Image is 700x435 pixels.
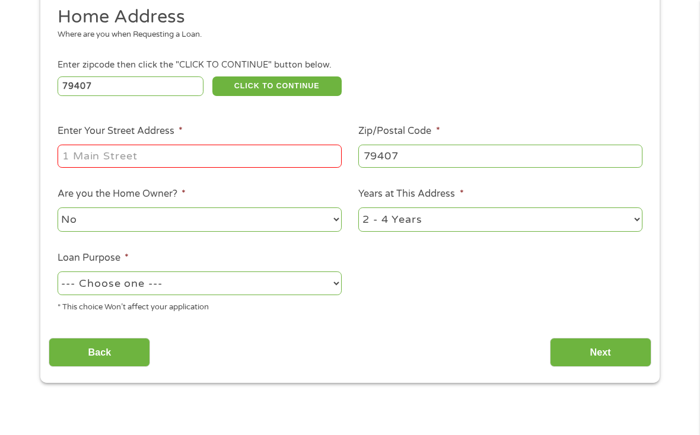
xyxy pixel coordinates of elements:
label: Years at This Address [358,188,463,200]
div: Where are you when Requesting a Loan. [58,29,634,41]
label: Enter Your Street Address [58,125,183,137]
input: Back [49,338,150,367]
input: Enter Zipcode (e.g 01510) [58,76,204,97]
input: 1 Main Street [58,145,342,167]
div: Enter zipcode then click the "CLICK TO CONTINUE" button below. [58,59,642,72]
button: CLICK TO CONTINUE [212,76,342,97]
label: Are you the Home Owner? [58,188,186,200]
label: Zip/Postal Code [358,125,440,137]
h2: Home Address [58,5,634,29]
input: Next [550,338,651,367]
label: Loan Purpose [58,252,129,264]
div: * This choice Won’t affect your application [58,298,342,314]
